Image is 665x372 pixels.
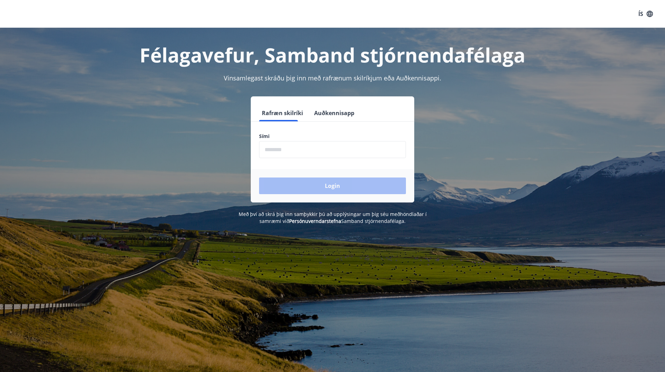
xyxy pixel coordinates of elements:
[224,74,441,82] span: Vinsamlegast skráðu þig inn með rafrænum skilríkjum eða Auðkennisappi.
[311,105,357,121] button: Auðkennisapp
[635,8,657,20] button: ÍS
[239,211,427,224] span: Með því að skrá þig inn samþykkir þú að upplýsingar um þig séu meðhöndlaðar í samræmi við Samband...
[259,105,306,121] button: Rafræn skilríki
[91,42,574,68] h1: Félagavefur, Samband stjórnendafélaga
[289,218,341,224] a: Persónuverndarstefna
[259,133,406,140] label: Sími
